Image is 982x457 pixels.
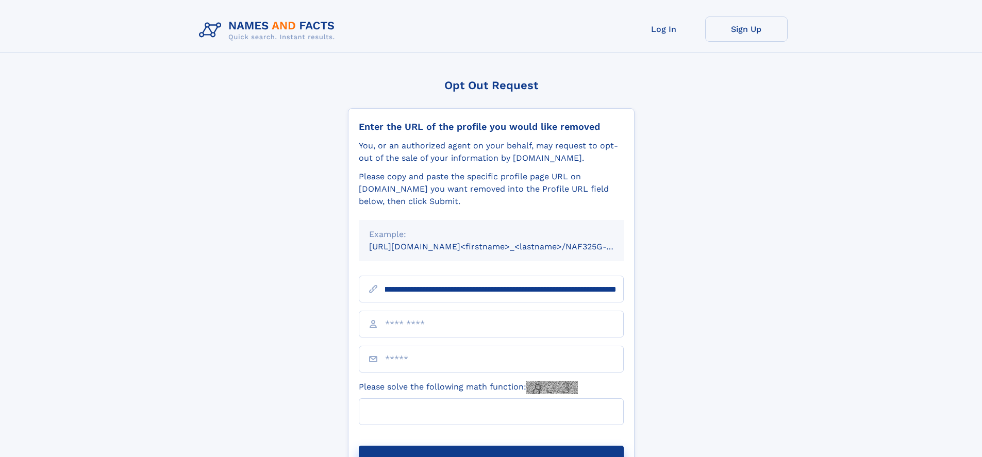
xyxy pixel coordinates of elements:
[359,381,578,394] label: Please solve the following math function:
[369,242,643,251] small: [URL][DOMAIN_NAME]<firstname>_<lastname>/NAF325G-xxxxxxxx
[705,16,788,42] a: Sign Up
[623,16,705,42] a: Log In
[359,121,624,132] div: Enter the URL of the profile you would like removed
[348,79,635,92] div: Opt Out Request
[369,228,613,241] div: Example:
[195,16,343,44] img: Logo Names and Facts
[359,140,624,164] div: You, or an authorized agent on your behalf, may request to opt-out of the sale of your informatio...
[359,171,624,208] div: Please copy and paste the specific profile page URL on [DOMAIN_NAME] you want removed into the Pr...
